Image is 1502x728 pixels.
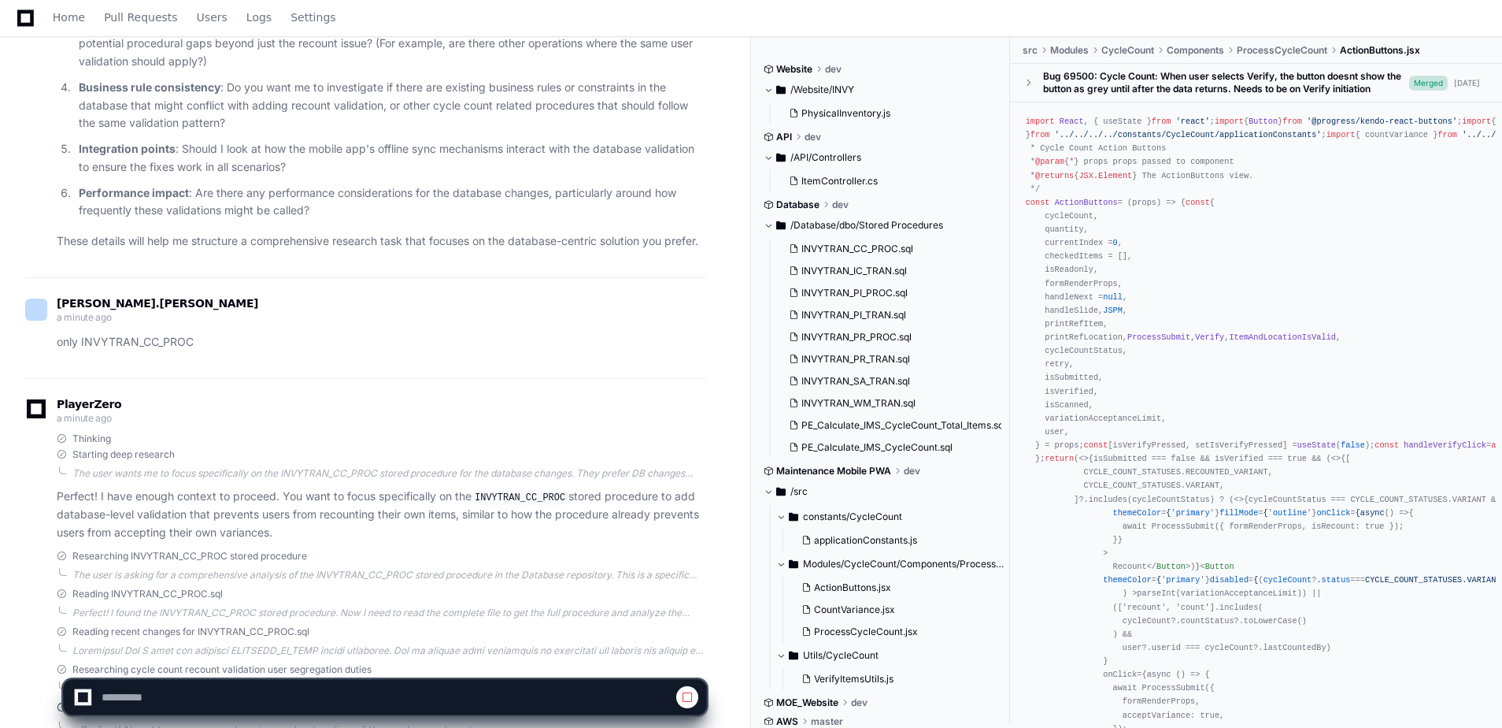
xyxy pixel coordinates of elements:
span: Users [197,13,228,22]
span: disabled [1210,575,1249,585]
span: /Website/INVY [790,84,854,96]
span: dev [832,199,849,211]
span: fillMode [1219,508,1258,518]
span: ProcessCycleCount.jsx [814,626,918,638]
span: Reading INVYTRAN_CC_PROC.sql [72,588,223,600]
button: PhysicalInventory.js [782,102,989,124]
button: INVYTRAN_PR_TRAN.sql [782,348,1001,370]
button: CountVariance.jsx [795,599,1001,621]
span: Researching INVYTRAN_CC_PROC stored procedure [72,550,307,563]
span: ActionButtons.jsx [1340,44,1420,57]
code: INVYTRAN_CC_PROC [472,491,568,505]
span: @param [1035,157,1064,166]
span: PlayerZero [57,399,121,409]
p: only INVYTRAN_CC_PROC [57,333,706,351]
button: /API/Controllers [764,145,998,170]
span: const [1374,440,1399,450]
span: ActionButtons [1055,198,1118,207]
span: PE_Calculate_IMS_CycleCount.sql [801,441,953,454]
span: {async [1356,508,1385,518]
span: <> [1331,454,1341,463]
span: .status [1316,575,1350,585]
button: Modules/CycleCount/Components/ProcessCycleCount [776,552,1011,577]
span: from [1282,117,1302,126]
span: INVYTRAN_PR_PROC.sql [801,331,912,344]
span: Starting deep research [72,448,175,461]
span: JSPM [1103,306,1123,315]
span: a minute ago [57,412,111,424]
div: The user wants me to focus specifically on the INVYTRAN_CC_PROC stored procedure for the database... [72,467,706,480]
span: </ > [1147,562,1190,571]
span: const [1186,198,1210,207]
span: Maintenance Mobile PWA [776,465,891,477]
button: INVYTRAN_CC_PROC.sql [782,238,1001,260]
span: PE_Calculate_IMS_CycleCount_Total_Items.sql [801,419,1006,432]
button: applicationConstants.js [795,529,1001,552]
span: Home [53,13,85,22]
span: onClick [1316,508,1350,518]
span: a minute ago [57,311,111,323]
span: API [776,131,792,143]
span: Button [1205,562,1234,571]
div: [DATE] [1454,77,1480,89]
span: Modules/CycleCount/Components/ProcessCycleCount [803,558,1011,570]
span: from [1437,130,1457,139]
button: ProcessCycleCount.jsx [795,621,1001,643]
button: /Website/INVY [764,77,998,102]
button: INVYTRAN_WM_TRAN.sql [782,392,1001,414]
span: { [1166,508,1171,518]
div: The user is asking for a comprehensive analysis of the INVYTRAN_CC_PROC stored procedure in the D... [72,569,706,581]
span: themeColor [1113,508,1162,518]
span: { [1253,575,1258,585]
p: : Are there any performance considerations for the database changes, particularly around how freq... [79,184,706,221]
span: from [1030,130,1050,139]
span: /Database/dbo/Stored Procedures [790,219,943,232]
button: INVYTRAN_IC_TRAN.sql [782,260,1001,282]
span: Logs [246,13,272,22]
span: Merged [1409,76,1448,91]
button: INVYTRAN_PR_PROC.sql [782,326,1001,348]
span: INVYTRAN_WM_TRAN.sql [801,397,916,410]
span: from [1152,117,1171,126]
button: Utils/CycleCount [776,643,1011,668]
span: { [1263,508,1268,518]
span: useState [1297,440,1336,450]
span: CycleCount [1101,44,1154,57]
span: import [1326,130,1356,139]
svg: Directory [776,148,786,167]
span: INVYTRAN_IC_TRAN.sql [801,265,907,277]
button: INVYTRAN_PI_TRAN.sql [782,304,1001,326]
span: 0 [1113,238,1118,247]
div: Bug 69500: Cycle Count: When user selects Verify, the button doesnt show the button as grey until... [1043,70,1409,95]
span: INVYTRAN_SA_TRAN.sql [801,375,910,388]
svg: Directory [789,555,798,574]
div: Loremipsu! Dol S amet con adipisci ELITSEDD_EI_TEMP incidi utlaboree. Dol ma aliquae admi veniamq... [72,644,706,657]
button: /Database/dbo/Stored Procedures [764,213,998,238]
svg: Directory [776,216,786,235]
span: ActionButtons.jsx [814,581,891,594]
span: null [1103,292,1123,302]
button: ItemController.cs [782,170,989,192]
span: themeColor [1103,575,1152,585]
span: INVYTRAN_PI_PROC.sql [801,287,908,299]
span: @returns [1035,171,1074,180]
span: ProcessSubmit [1127,332,1190,342]
span: <> [1078,454,1088,463]
span: Verify [1195,332,1224,342]
span: INVYTRAN_CC_PROC.sql [801,243,913,255]
button: PE_Calculate_IMS_CycleCount_Total_Items.sql [782,414,1001,436]
span: INVYTRAN_PI_TRAN.sql [801,309,906,321]
span: props [1132,198,1156,207]
span: INVYTRAN_PR_TRAN.sql [801,353,910,366]
span: handleVerifyClick [1404,440,1486,450]
svg: Directory [789,507,798,526]
span: false [1341,440,1365,450]
span: outline [1273,508,1307,518]
span: import [1462,117,1491,126]
p: : Should I examine the entire cycle count workflow in the database to identify any other potentia... [79,17,706,71]
span: Components [1167,44,1224,57]
span: ItemAndLocationIsValid [1229,332,1336,342]
span: ProcessCycleCount [1237,44,1327,57]
span: dev [904,465,920,477]
span: src [1023,44,1038,57]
